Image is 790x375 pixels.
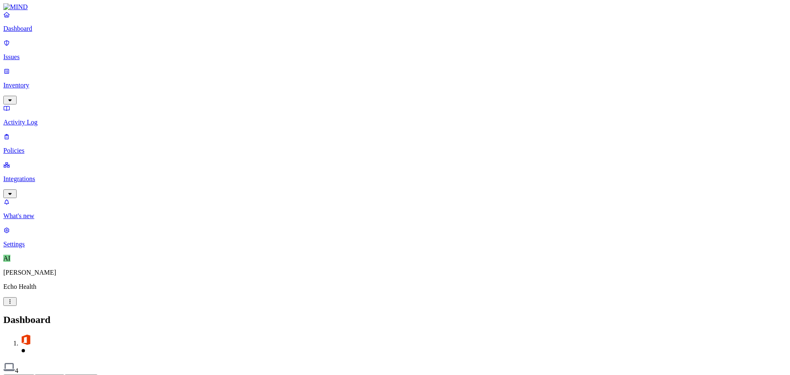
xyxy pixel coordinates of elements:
p: Integrations [3,175,787,183]
span: AI [3,255,10,262]
img: svg%3e [20,334,32,345]
p: Activity Log [3,119,787,126]
p: Policies [3,147,787,154]
p: Issues [3,53,787,61]
p: Inventory [3,82,787,89]
span: 4 [15,367,18,374]
h2: Dashboard [3,314,787,325]
p: What's new [3,212,787,220]
p: Echo Health [3,283,787,291]
img: svg%3e [3,361,15,373]
p: Dashboard [3,25,787,32]
img: MIND [3,3,28,11]
p: Settings [3,241,787,248]
p: [PERSON_NAME] [3,269,787,276]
